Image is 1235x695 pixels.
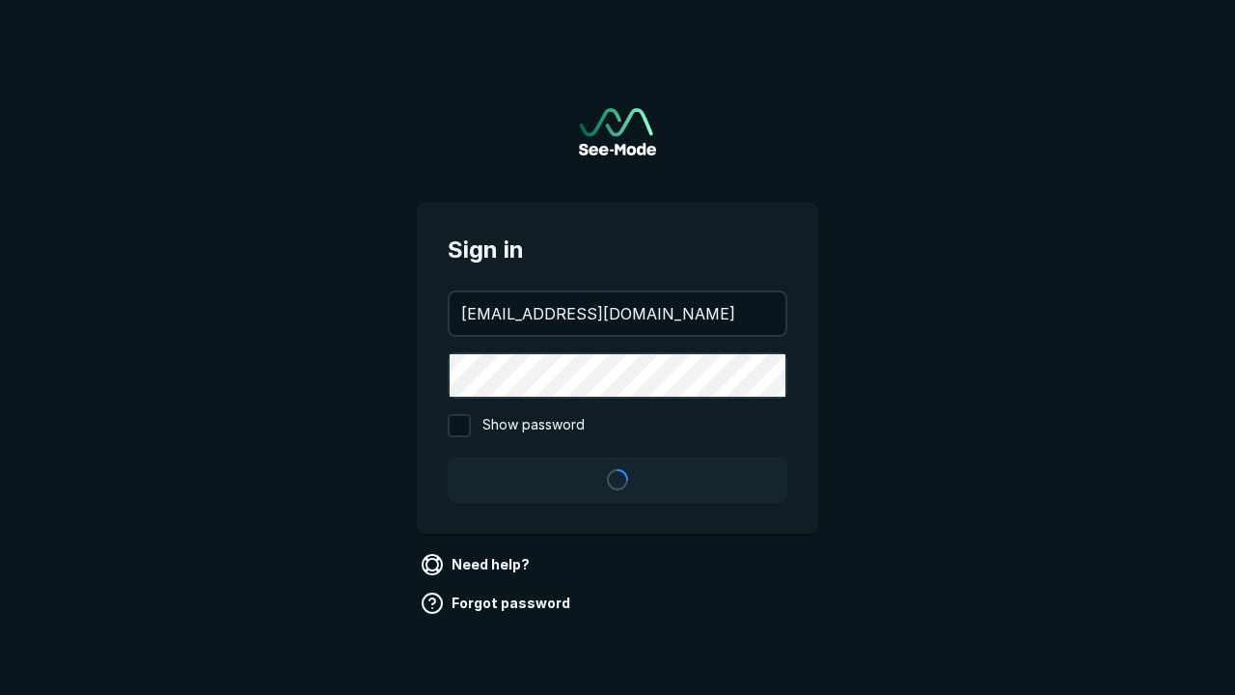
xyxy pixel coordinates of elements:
span: Show password [482,414,585,437]
img: See-Mode Logo [579,108,656,155]
a: Go to sign in [579,108,656,155]
a: Forgot password [417,588,578,619]
a: Need help? [417,549,537,580]
input: your@email.com [450,292,785,335]
span: Sign in [448,233,787,267]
